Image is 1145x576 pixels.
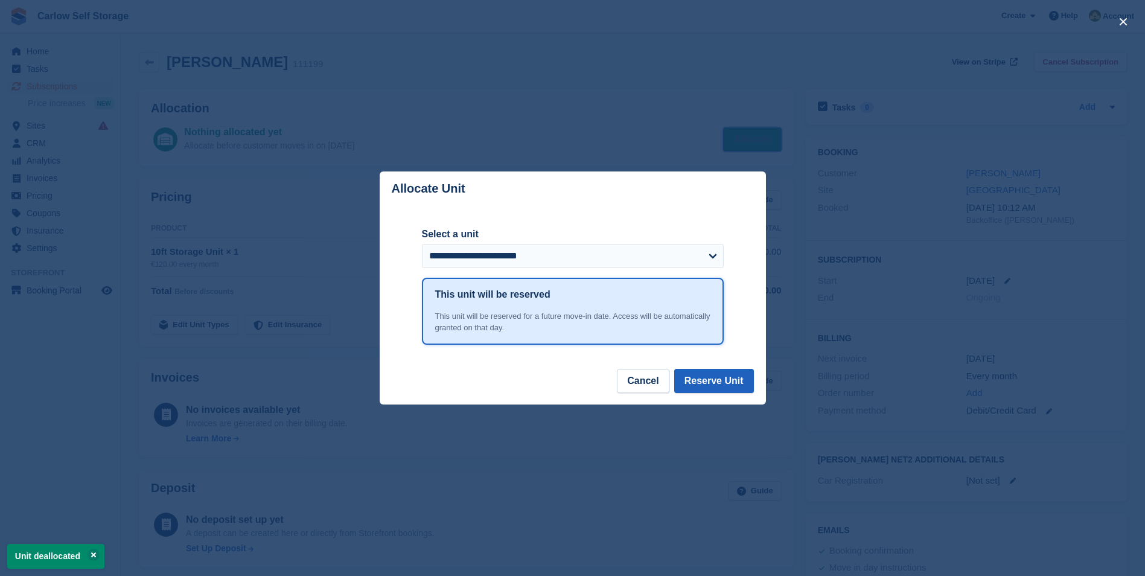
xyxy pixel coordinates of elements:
label: Select a unit [422,227,724,242]
button: close [1114,12,1133,31]
p: Allocate Unit [392,182,465,196]
button: Reserve Unit [674,369,754,393]
div: This unit will be reserved for a future move-in date. Access will be automatically granted on tha... [435,310,710,334]
button: Cancel [617,369,669,393]
p: Unit deallocated [7,544,104,569]
h1: This unit will be reserved [435,287,550,302]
